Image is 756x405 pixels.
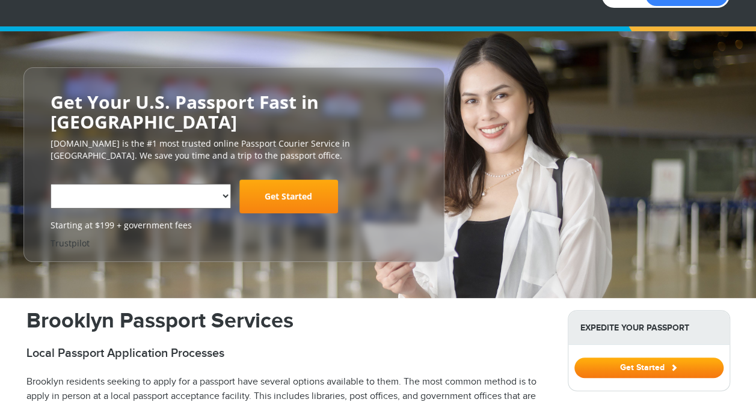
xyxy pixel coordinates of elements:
[51,92,417,132] h2: Get Your U.S. Passport Fast in [GEOGRAPHIC_DATA]
[26,310,550,332] h1: Brooklyn Passport Services
[568,311,730,345] strong: Expedite Your Passport
[239,180,338,213] a: Get Started
[574,358,724,378] button: Get Started
[574,362,724,372] a: Get Started
[26,346,550,361] h2: Local Passport Application Processes
[51,237,90,249] a: Trustpilot
[51,138,417,162] p: [DOMAIN_NAME] is the #1 most trusted online Passport Courier Service in [GEOGRAPHIC_DATA]. We sav...
[51,219,417,231] span: Starting at $199 + government fees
